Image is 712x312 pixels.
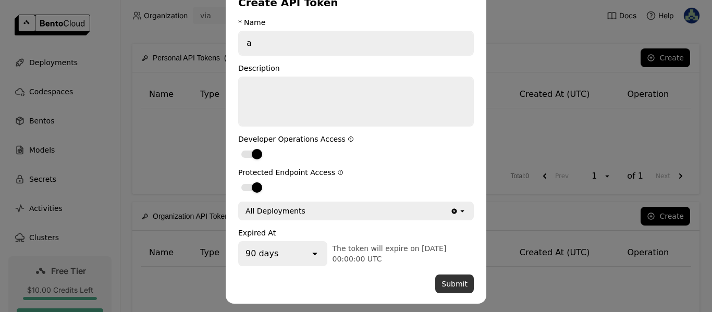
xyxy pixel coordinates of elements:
[333,244,447,263] span: The token will expire on [DATE] 00:00:00 UTC
[238,64,474,72] div: Description
[238,135,474,143] div: Developer Operations Access
[458,207,467,215] svg: open
[435,274,474,293] button: Submit
[238,168,474,177] div: Protected Endpoint Access
[310,248,320,259] svg: open
[244,18,265,27] div: Name
[306,206,308,216] input: Selected All Deployments.
[238,229,474,237] div: Expired At
[245,247,278,260] div: 90 days
[245,206,305,216] div: All Deployments
[450,207,458,215] svg: Clear value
